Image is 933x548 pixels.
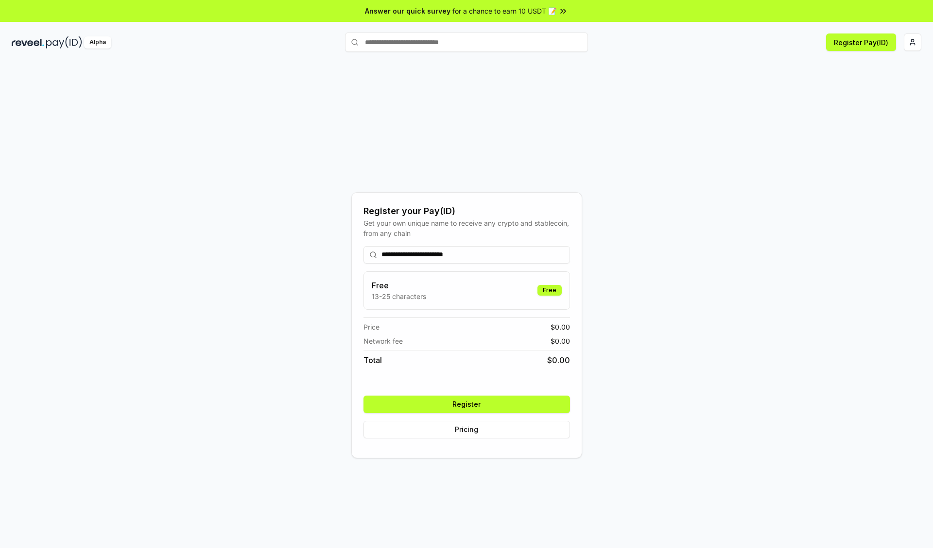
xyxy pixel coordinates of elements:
[363,396,570,413] button: Register
[363,322,380,332] span: Price
[537,285,562,296] div: Free
[372,280,426,291] h3: Free
[363,354,382,366] span: Total
[12,36,44,49] img: reveel_dark
[547,354,570,366] span: $ 0.00
[46,36,82,49] img: pay_id
[826,33,896,51] button: Register Pay(ID)
[452,6,556,16] span: for a chance to earn 10 USDT 📝
[84,36,111,49] div: Alpha
[363,204,570,218] div: Register your Pay(ID)
[363,421,570,438] button: Pricing
[372,291,426,301] p: 13-25 characters
[365,6,450,16] span: Answer our quick survey
[551,322,570,332] span: $ 0.00
[551,336,570,346] span: $ 0.00
[363,336,403,346] span: Network fee
[363,218,570,238] div: Get your own unique name to receive any crypto and stablecoin, from any chain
